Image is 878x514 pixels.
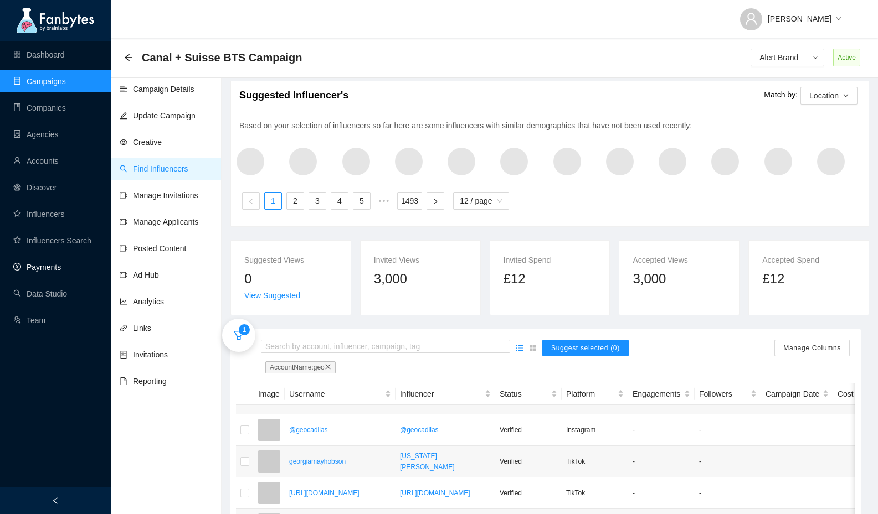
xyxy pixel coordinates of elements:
a: video-cameraPosted Content [120,244,187,253]
button: [PERSON_NAME]down [731,6,850,23]
span: close [325,364,331,370]
p: Suggested Influencer's [231,87,357,101]
a: databaseCampaigns [13,77,66,86]
li: 1 [264,192,282,210]
span: Manage Columns [783,344,841,352]
div: Back [124,53,133,63]
a: video-cameraManage Invitations [120,191,198,200]
p: TikTok [566,456,624,467]
span: unordered-list [516,344,523,352]
span: down [807,55,824,60]
a: @geocadiias [289,424,391,435]
span: filter [233,330,244,341]
th: Campaign Date [761,383,833,405]
div: Accepted Spend [762,254,855,266]
a: georgiamayhobson [289,456,391,467]
a: fileReporting [120,377,167,386]
a: line-chartAnalytics [120,297,164,306]
span: Username [289,388,383,400]
span: [PERSON_NAME] [768,13,831,25]
div: Invited Spend [504,254,597,266]
p: Instagram [566,424,624,435]
span: down [843,93,849,100]
button: Alert Brand [751,49,807,66]
sup: 1 [239,324,250,335]
span: arrow-left [124,53,133,62]
button: Locationdown [800,87,858,105]
span: 1 [243,326,247,334]
li: 1493 [397,192,422,210]
p: - [633,456,690,467]
a: searchFind Influencers [120,164,188,173]
span: 0 [244,271,251,286]
button: down [807,49,824,66]
a: [URL][DOMAIN_NAME] [400,487,491,499]
span: Active [833,49,860,66]
a: starInfluencers Search [13,236,91,245]
span: 12 / page [460,193,502,209]
th: Image [254,383,285,405]
span: user [744,12,758,25]
a: searchData Studio [13,289,67,298]
th: Username [285,383,396,405]
p: - [699,424,757,435]
span: Alert Brand [759,51,798,64]
a: [US_STATE][PERSON_NAME] [400,450,491,473]
a: usergroup-addTeam [13,316,45,325]
a: appstoreDashboard [13,50,65,59]
span: Canal + Suisse BTS Campaign [142,49,302,66]
button: Manage Columns [774,340,850,356]
a: 3 [309,193,326,209]
p: Verified [500,424,557,435]
a: video-cameraAd Hub [120,271,159,279]
a: hddInvitations [120,350,168,359]
span: ••• [375,192,393,210]
div: Invited Views [374,254,467,266]
a: align-leftCampaign Details [120,85,194,94]
li: Next 5 Pages [375,192,393,210]
span: Status [500,388,549,400]
a: @geocadiias [400,424,491,435]
li: Next Page [427,192,444,210]
p: - [633,487,690,499]
p: - [699,456,757,467]
a: starInfluencers [13,210,64,219]
span: Influencer [400,388,482,400]
span: £12 [504,268,526,289]
a: 5 [353,193,370,209]
span: Platform [566,388,615,400]
a: 4 [331,193,348,209]
p: - [633,424,690,435]
span: AccountName : geo [265,361,336,373]
span: down [836,16,841,23]
p: TikTok [566,487,624,499]
th: Engagements [628,383,695,405]
button: Suggest selected (0) [542,340,629,356]
span: Location [809,90,839,102]
span: left [248,198,254,205]
p: Match by: [764,87,798,103]
div: Page Size [453,192,509,210]
th: Status [495,383,562,405]
a: bookCompanies [13,103,66,112]
div: View Suggested [244,289,337,302]
p: Verified [500,456,557,467]
a: linkLinks [120,324,151,333]
div: Accepted Views [633,254,726,266]
a: [URL][DOMAIN_NAME] [289,487,391,499]
button: left [242,192,260,210]
span: Campaign Date [766,388,820,400]
span: Followers [699,388,748,400]
li: 2 [286,192,304,210]
li: Previous Page [242,192,260,210]
a: userAccounts [13,157,59,165]
th: Platform [562,383,628,405]
th: Influencer [396,383,495,405]
span: appstore [529,344,537,352]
